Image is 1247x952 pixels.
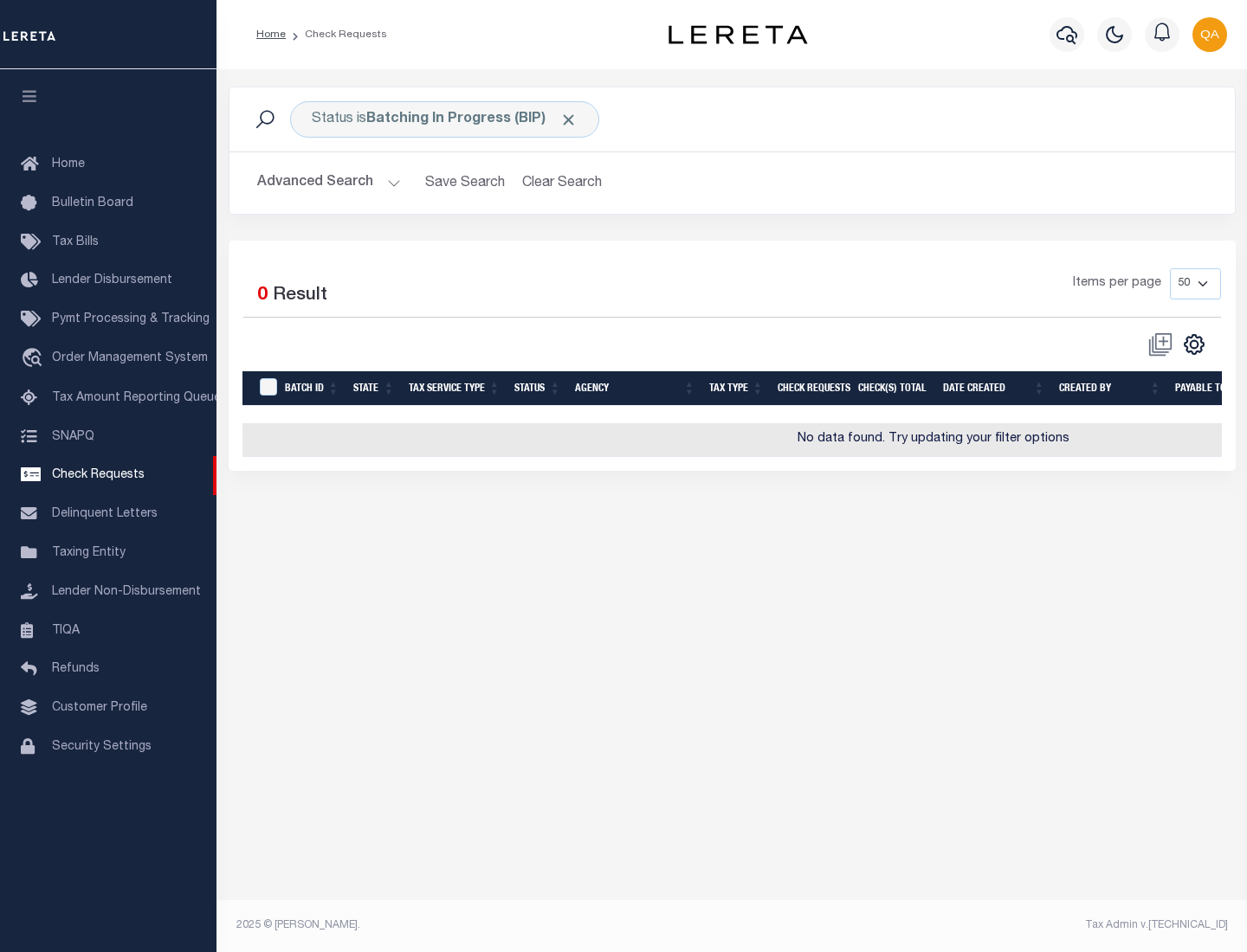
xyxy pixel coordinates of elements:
span: Lender Non-Disbursement [52,586,201,598]
span: Lender Disbursement [52,274,172,286]
label: Result [273,282,327,310]
button: Clear Search [515,166,610,200]
span: Delinquent Letters [52,508,158,520]
span: Security Settings [52,741,152,753]
th: State: activate to sort column ascending [346,371,402,407]
span: Tax Bills [52,236,99,248]
th: Created By: activate to sort column ascending [1052,371,1168,407]
span: Refunds [52,663,100,675]
div: Status is [290,101,599,138]
th: Status: activate to sort column ascending [507,371,568,407]
span: Customer Profile [52,702,147,714]
div: Tax Admin v.[TECHNICAL_ID] [745,917,1228,933]
span: Items per page [1073,274,1161,293]
span: SNAPQ [52,430,94,442]
th: Agency: activate to sort column ascending [568,371,702,407]
span: Order Management System [52,352,208,364]
span: Pymt Processing & Tracking [52,313,210,325]
b: Batching In Progress (BIP) [366,113,578,126]
img: logo-dark.svg [669,25,807,44]
button: Advanced Search [257,166,401,200]
th: Check Requests [771,371,851,407]
i: travel_explore [21,348,48,370]
span: Home [52,158,85,170]
span: Tax Amount Reporting Queue [52,392,221,404]
span: Click to Remove [559,111,578,129]
th: Check(s) Total [851,371,936,407]
th: Date Created: activate to sort column ascending [936,371,1052,407]
span: Taxing Entity [52,547,126,559]
button: Save Search [415,166,515,200]
div: 2025 © [PERSON_NAME]. [223,917,733,933]
th: Tax Type: activate to sort column ascending [702,371,771,407]
span: TIQA [52,624,80,636]
span: Check Requests [52,469,145,481]
img: svg+xml;base64,PHN2ZyB4bWxucz0iaHR0cDovL3d3dy53My5vcmcvMjAwMC9zdmciIHBvaW50ZXItZXZlbnRzPSJub25lIi... [1192,17,1227,52]
a: Home [256,29,286,40]
th: Tax Service Type: activate to sort column ascending [402,371,507,407]
span: Bulletin Board [52,197,133,209]
li: Check Requests [286,27,387,42]
span: 0 [257,286,268,305]
th: Batch Id: activate to sort column ascending [278,371,346,407]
